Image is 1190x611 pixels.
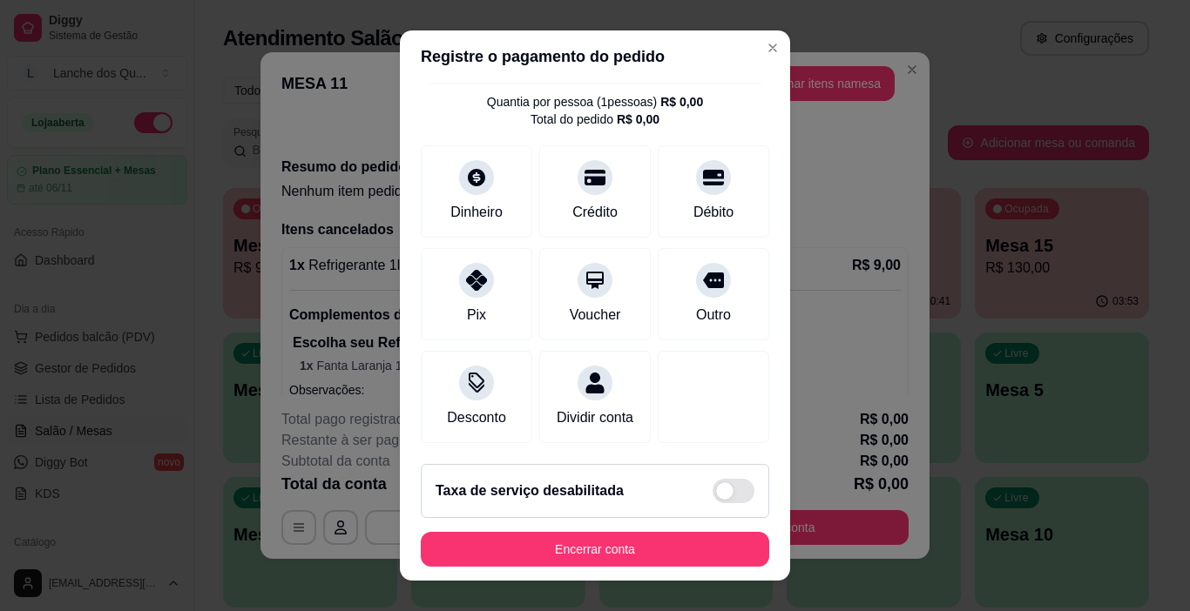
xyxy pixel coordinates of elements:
[487,93,703,111] div: Quantia por pessoa ( 1 pessoas)
[557,407,633,428] div: Dividir conta
[467,305,486,326] div: Pix
[617,111,659,128] div: R$ 0,00
[421,532,769,567] button: Encerrar conta
[447,407,506,428] div: Desconto
[696,305,731,326] div: Outro
[531,111,659,128] div: Total do pedido
[572,202,618,223] div: Crédito
[570,305,621,326] div: Voucher
[693,202,734,223] div: Débito
[660,93,703,111] div: R$ 0,00
[759,34,787,62] button: Close
[400,30,790,83] header: Registre o pagamento do pedido
[450,202,503,223] div: Dinheiro
[436,480,624,501] h2: Taxa de serviço desabilitada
